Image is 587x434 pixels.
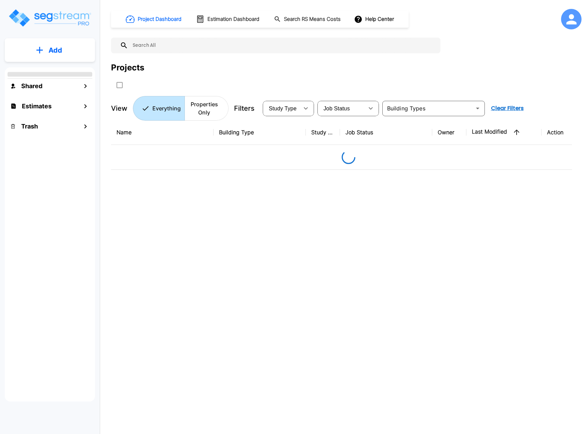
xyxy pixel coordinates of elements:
[128,38,437,53] input: Search All
[152,104,181,112] p: Everything
[123,12,185,27] button: Project Dashboard
[207,15,259,23] h1: Estimation Dashboard
[488,101,527,115] button: Clear Filters
[138,15,181,23] h1: Project Dashboard
[271,13,344,26] button: Search RS Means Costs
[111,120,214,145] th: Name
[111,103,127,113] p: View
[234,103,255,113] p: Filters
[306,120,340,145] th: Study Type
[319,99,364,118] div: Select
[133,96,229,121] div: Platform
[8,8,92,28] img: Logo
[340,120,432,145] th: Job Status
[21,122,38,131] h1: Trash
[384,104,472,113] input: Building Types
[542,120,586,145] th: Action
[22,101,52,111] h1: Estimates
[214,120,306,145] th: Building Type
[189,100,220,117] p: Properties Only
[185,96,229,121] button: Properties Only
[133,96,185,121] button: Everything
[466,120,542,145] th: Last Modified
[111,62,144,74] div: Projects
[21,81,42,91] h1: Shared
[264,99,299,118] div: Select
[113,78,126,92] button: SelectAll
[49,45,62,55] p: Add
[324,106,350,111] span: Job Status
[193,12,263,26] button: Estimation Dashboard
[269,106,297,111] span: Study Type
[284,15,341,23] h1: Search RS Means Costs
[5,40,95,60] button: Add
[432,120,466,145] th: Owner
[353,13,397,26] button: Help Center
[473,104,482,113] button: Open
